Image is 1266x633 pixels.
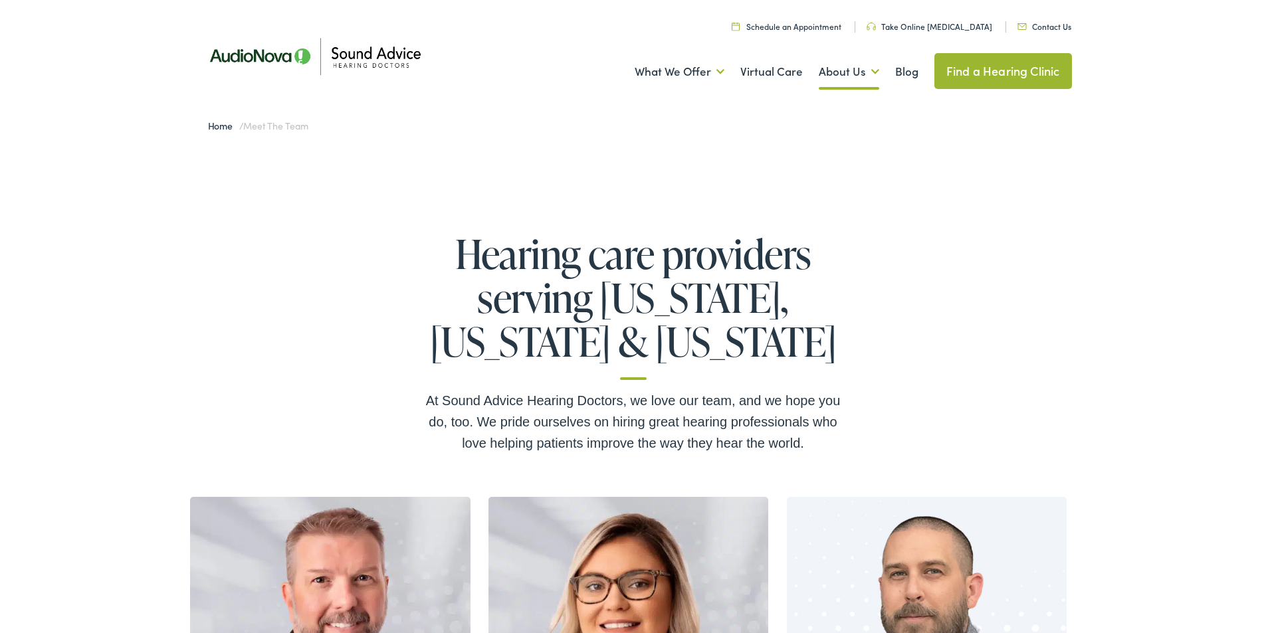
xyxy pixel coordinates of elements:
a: What We Offer [635,47,724,96]
h1: Hearing care providers serving [US_STATE], [US_STATE] & [US_STATE] [421,232,846,380]
img: Icon representing mail communication in a unique green color, indicative of contact or communicat... [1017,23,1027,30]
div: At Sound Advice Hearing Doctors, we love our team, and we hope you do, too. We pride ourselves on... [421,390,846,454]
a: Virtual Care [740,47,803,96]
a: Schedule an Appointment [732,21,841,32]
a: Take Online [MEDICAL_DATA] [867,21,992,32]
a: Home [208,119,239,132]
span: Meet the Team [243,119,308,132]
span: / [208,119,308,132]
a: Blog [895,47,918,96]
a: Contact Us [1017,21,1071,32]
img: Calendar icon in a unique green color, symbolizing scheduling or date-related features. [732,22,740,31]
img: Headphone icon in a unique green color, suggesting audio-related services or features. [867,23,876,31]
a: Find a Hearing Clinic [934,53,1072,89]
a: About Us [819,47,879,96]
